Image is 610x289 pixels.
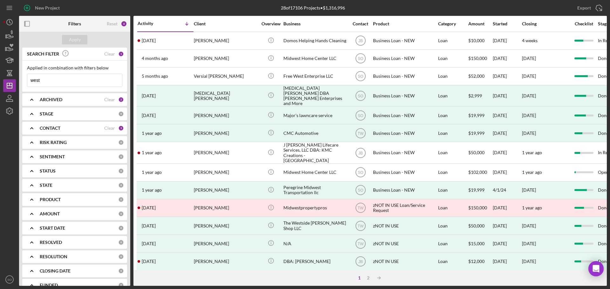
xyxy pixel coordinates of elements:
[468,142,492,163] div: $50,000
[68,21,81,26] b: Filters
[194,107,257,124] div: [PERSON_NAME]
[357,206,363,210] text: TW
[493,125,521,141] div: [DATE]
[468,86,492,106] div: $2,999
[118,168,124,174] div: 0
[142,187,162,193] time: 2024-04-16 16:26
[468,217,492,234] div: $50,000
[358,56,363,61] text: SO
[373,107,437,124] div: Business Loan - NEW
[69,35,81,44] div: Apply
[35,2,60,14] div: New Project
[118,125,124,131] div: 3
[522,223,536,228] div: [DATE]
[438,217,468,234] div: Loan
[3,273,16,286] button: SO
[281,5,345,10] div: 28 of 17106 Projects • $1,316,996
[493,142,521,163] div: [DATE]
[104,97,115,102] div: Clear
[373,142,437,163] div: Business Loan - NEW
[194,21,257,26] div: Client
[493,68,521,85] div: [DATE]
[142,205,156,210] time: 2024-01-31 20:22
[358,188,363,193] text: SO
[40,183,52,188] b: STATE
[118,211,124,217] div: 0
[118,154,124,160] div: 0
[493,164,521,181] div: [DATE]
[358,113,363,118] text: SO
[357,224,363,228] text: TW
[142,150,162,155] time: 2024-07-02 19:01
[118,97,124,102] div: 2
[438,68,468,85] div: Loan
[283,182,347,199] div: Peregrine Midwest Transportation llc
[522,113,536,118] div: [DATE]
[468,107,492,124] div: $19,999
[118,225,124,231] div: 0
[373,164,437,181] div: Business Loan - NEW
[522,205,542,210] time: 1 year ago
[283,164,347,181] div: Midwest Home Center LLC
[40,168,56,174] b: STATUS
[438,125,468,141] div: Loan
[283,142,347,163] div: J [PERSON_NAME] Lifecare Services, LLC DBA: KMC Creations - [GEOGRAPHIC_DATA]
[522,169,542,175] time: 1 year ago
[493,217,521,234] div: [DATE]
[142,170,162,175] time: 2024-05-29 12:38
[40,254,67,259] b: RESOLUTION
[194,68,257,85] div: Versial [PERSON_NAME]
[40,211,60,216] b: AMOUNT
[118,197,124,202] div: 0
[364,275,373,280] div: 2
[373,125,437,141] div: Business Loan - NEW
[493,107,521,124] div: [DATE]
[283,32,347,49] div: Domos Helping Hands Cleaning
[40,154,65,159] b: SENTIMENT
[438,235,468,252] div: Loan
[283,125,347,141] div: CMC Automotive
[194,235,257,252] div: [PERSON_NAME]
[373,68,437,85] div: Business Loan - NEW
[438,107,468,124] div: Loan
[468,253,492,270] div: $12,000
[438,253,468,270] div: Loan
[468,235,492,252] div: $15,000
[438,32,468,49] div: Loan
[522,56,536,61] time: [DATE]
[373,235,437,252] div: zNOT IN USE
[142,74,168,79] time: 2025-04-08 02:07
[358,39,363,43] text: JB
[283,107,347,124] div: Major's lawncare service
[142,113,156,118] time: 2024-10-11 21:44
[259,21,283,26] div: Overview
[493,182,521,199] div: 4/1/24
[522,73,536,79] time: [DATE]
[283,68,347,85] div: Free West Enterprise LLC
[358,151,363,155] text: JB
[349,21,372,26] div: Contact
[194,200,257,216] div: [PERSON_NAME]
[142,38,156,43] time: 2025-08-12 16:41
[118,254,124,259] div: 0
[522,241,536,246] div: [DATE]
[588,261,604,276] div: Open Intercom Messenger
[194,182,257,199] div: [PERSON_NAME]
[40,268,71,273] b: CLOSING DATE
[121,21,127,27] div: 6
[107,21,118,26] div: Reset
[40,126,60,131] b: CONTACT
[522,259,536,264] div: [DATE]
[40,97,62,102] b: ARCHIVED
[468,32,492,49] div: $10,000
[357,131,363,135] text: TW
[40,283,58,288] b: FUNDED
[373,217,437,234] div: zNOT IN USE
[468,21,492,26] div: Amount
[438,50,468,67] div: Loan
[373,200,437,216] div: zNOT IN USE Loan/Service Request
[577,2,591,14] div: Export
[283,200,347,216] div: Midwestpropertypros
[142,131,162,136] time: 2024-07-15 19:29
[104,126,115,131] div: Clear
